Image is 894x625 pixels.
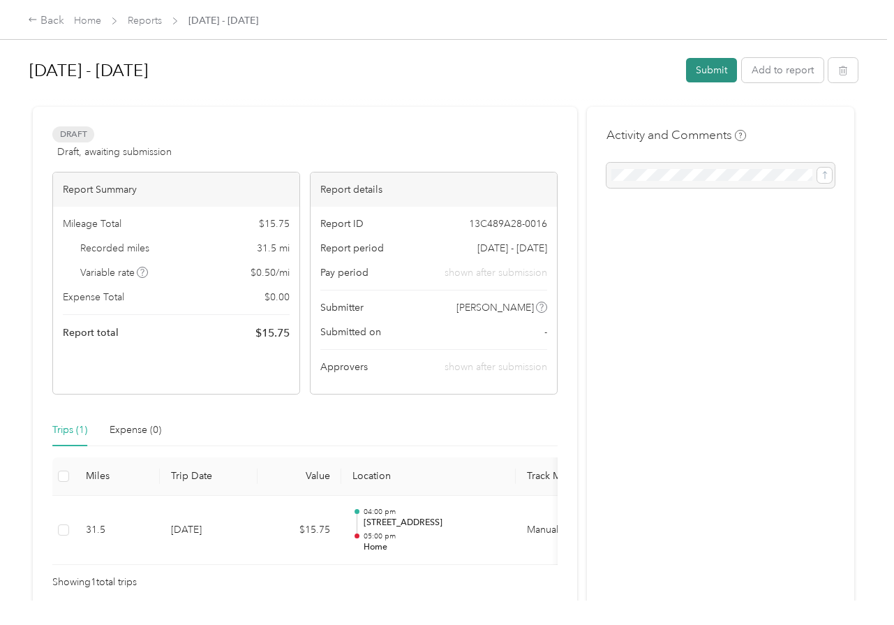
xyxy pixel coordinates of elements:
[29,54,676,87] h1: Sep 14 - 27, 2025
[53,172,299,207] div: Report Summary
[742,58,824,82] button: Add to report
[320,216,364,231] span: Report ID
[258,457,341,496] th: Value
[320,325,381,339] span: Submitted on
[265,290,290,304] span: $ 0.00
[160,457,258,496] th: Trip Date
[320,241,384,256] span: Report period
[75,496,160,566] td: 31.5
[445,361,547,373] span: shown after submission
[606,126,746,144] h4: Activity and Comments
[257,241,290,256] span: 31.5 mi
[255,325,290,341] span: $ 15.75
[63,216,121,231] span: Mileage Total
[251,265,290,280] span: $ 0.50 / mi
[469,216,547,231] span: 13C489A28-0016
[75,457,160,496] th: Miles
[74,15,101,27] a: Home
[320,300,364,315] span: Submitter
[188,13,258,28] span: [DATE] - [DATE]
[320,265,368,280] span: Pay period
[52,126,94,142] span: Draft
[364,507,505,517] p: 04:00 pm
[516,496,606,566] td: Manual
[52,422,87,438] div: Trips (1)
[57,145,172,159] span: Draft, awaiting submission
[341,457,516,496] th: Location
[311,172,557,207] div: Report details
[816,547,894,625] iframe: Everlance-gr Chat Button Frame
[364,531,505,541] p: 05:00 pm
[80,265,149,280] span: Variable rate
[128,15,162,27] a: Reports
[544,325,547,339] span: -
[364,541,505,554] p: Home
[63,325,119,340] span: Report total
[516,457,606,496] th: Track Method
[320,360,368,374] span: Approvers
[80,241,149,256] span: Recorded miles
[686,58,737,82] button: Submit
[258,496,341,566] td: $15.75
[28,13,64,29] div: Back
[364,517,505,529] p: [STREET_ADDRESS]
[259,216,290,231] span: $ 15.75
[456,300,534,315] span: [PERSON_NAME]
[63,290,124,304] span: Expense Total
[160,496,258,566] td: [DATE]
[52,575,137,590] span: Showing 1 total trips
[445,265,547,280] span: shown after submission
[110,422,161,438] div: Expense (0)
[477,241,547,256] span: [DATE] - [DATE]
